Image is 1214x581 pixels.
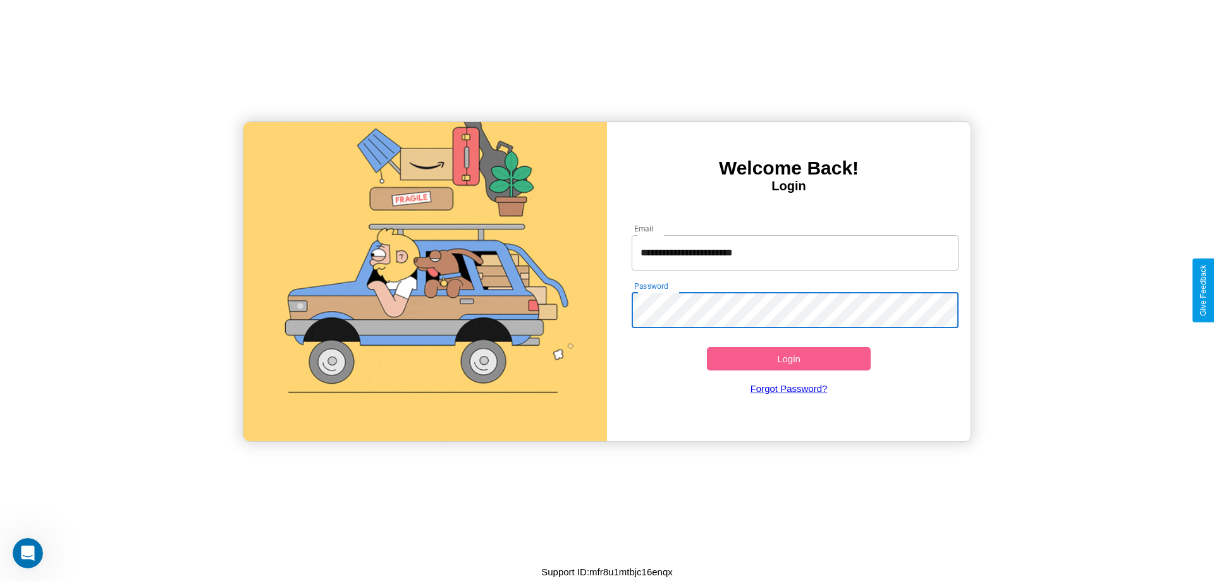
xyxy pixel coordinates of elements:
a: Forgot Password? [625,370,953,407]
button: Login [707,347,871,370]
p: Support ID: mfr8u1mtbjc16enqx [541,563,673,580]
label: Password [634,281,668,291]
div: Give Feedback [1199,265,1208,316]
h4: Login [607,179,971,193]
iframe: Intercom live chat [13,538,43,568]
img: gif [243,122,607,441]
h3: Welcome Back! [607,157,971,179]
label: Email [634,223,654,234]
